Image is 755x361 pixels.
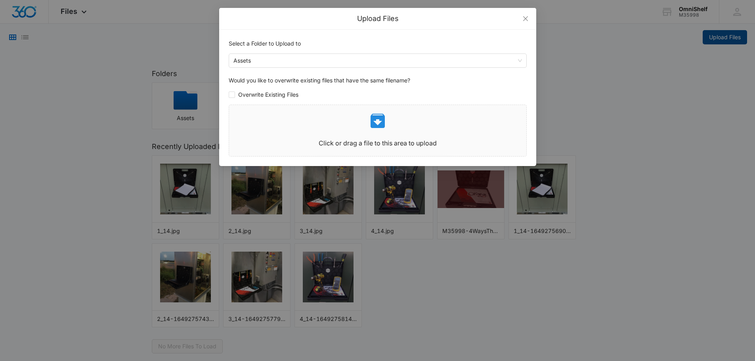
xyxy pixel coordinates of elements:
[229,138,526,148] p: Click or drag a file to this area to upload
[522,15,529,22] span: close
[229,39,527,48] p: Select a Folder to Upload to
[229,14,527,23] div: Upload Files
[515,8,536,29] button: Close
[229,76,527,85] p: Would you like to overwrite existing files that have the same filename?
[229,105,526,156] span: Click or drag a file to this area to upload
[235,90,302,99] span: Overwrite Existing Files
[233,54,522,67] span: Assets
